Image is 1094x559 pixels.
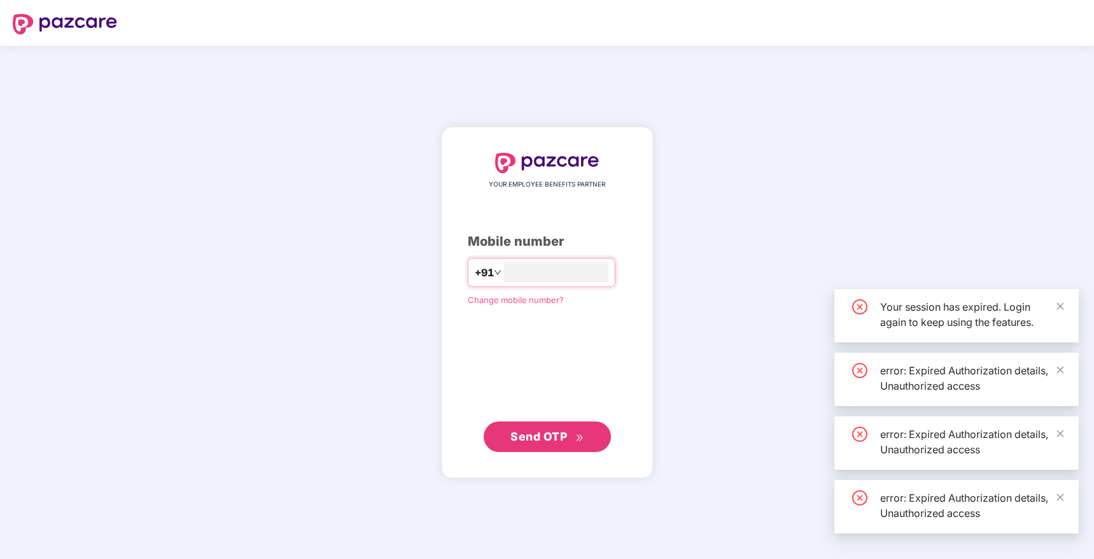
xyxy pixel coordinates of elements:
div: Your session has expired. Login again to keep using the features. [880,299,1063,330]
span: close [1056,365,1065,374]
span: close-circle [852,299,867,315]
button: Send OTPdouble-right [484,421,611,452]
div: Mobile number [468,232,627,251]
img: logo [13,14,117,34]
span: +91 [475,265,494,281]
div: error: Expired Authorization details, Unauthorized access [880,427,1063,457]
span: close [1056,493,1065,502]
a: Change mobile number? [468,295,564,305]
span: close [1056,302,1065,311]
span: close-circle [852,427,867,442]
div: error: Expired Authorization details, Unauthorized access [880,363,1063,393]
span: double-right [575,434,584,442]
div: error: Expired Authorization details, Unauthorized access [880,490,1063,521]
span: close [1056,429,1065,438]
span: close-circle [852,363,867,378]
span: down [494,269,501,276]
span: YOUR EMPLOYEE BENEFITS PARTNER [489,180,605,190]
span: Send OTP [510,430,567,443]
span: close-circle [852,490,867,506]
img: logo [495,153,600,173]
